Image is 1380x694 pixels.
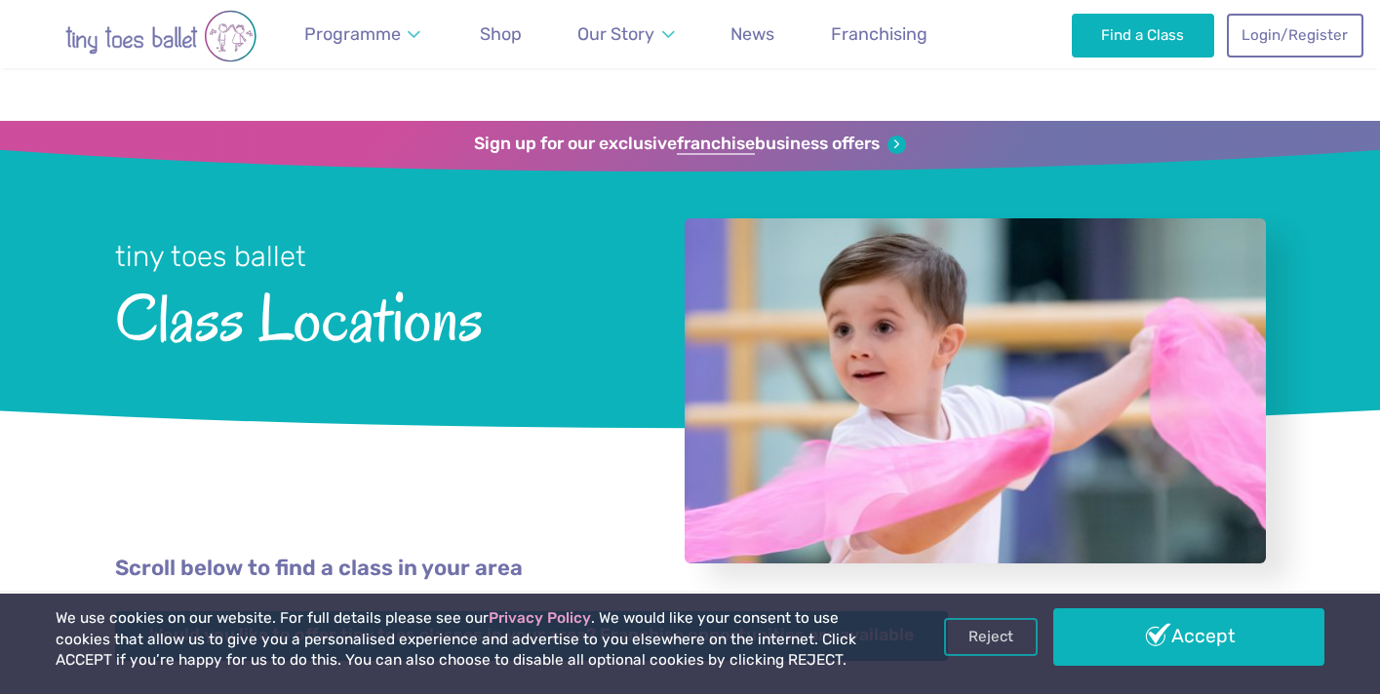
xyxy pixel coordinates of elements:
a: Privacy Policy [489,609,591,627]
small: tiny toes ballet [115,240,306,273]
a: Programme [296,13,430,57]
span: Franchising [831,23,927,44]
img: tiny toes ballet [24,10,297,62]
a: Login/Register [1227,14,1363,57]
span: News [730,23,774,44]
span: Class Locations [115,276,633,355]
span: Our Story [577,23,654,44]
p: We use cookies on our website. For full details please see our . We would like your consent to us... [56,608,881,672]
span: Programme [304,23,401,44]
span: Shop [480,23,522,44]
a: Reject [944,618,1038,655]
a: Shop [471,13,531,57]
a: Accept [1053,608,1325,665]
p: Scroll below to find a class in your area [115,554,1266,584]
a: News [722,13,783,57]
a: Franchising [822,13,936,57]
a: Our Story [569,13,684,57]
a: Find a Class [1072,14,1215,57]
strong: franchise [677,134,755,155]
a: Sign up for our exclusivefranchisebusiness offers [474,134,906,155]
